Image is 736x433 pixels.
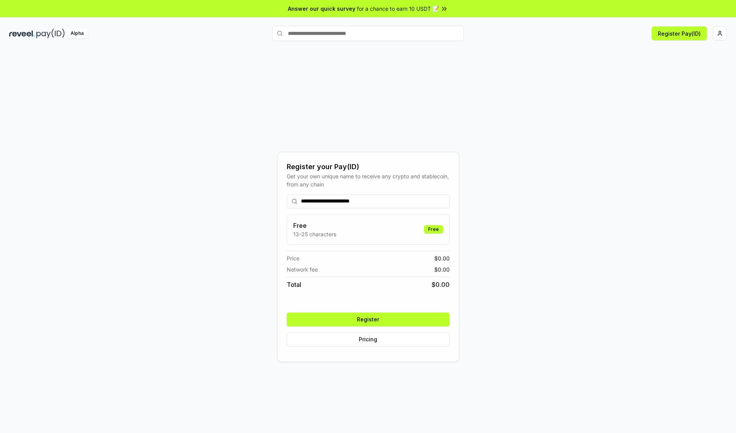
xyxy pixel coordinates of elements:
[652,26,707,40] button: Register Pay(ID)
[434,254,450,262] span: $ 0.00
[287,161,450,172] div: Register your Pay(ID)
[287,254,299,262] span: Price
[432,280,450,289] span: $ 0.00
[288,5,355,13] span: Answer our quick survey
[293,221,336,230] h3: Free
[287,313,450,326] button: Register
[287,280,301,289] span: Total
[9,29,35,38] img: reveel_dark
[434,265,450,273] span: $ 0.00
[287,172,450,188] div: Get your own unique name to receive any crypto and stablecoin, from any chain
[357,5,439,13] span: for a chance to earn 10 USDT 📝
[66,29,88,38] div: Alpha
[424,225,443,234] div: Free
[293,230,336,238] p: 13-25 characters
[287,265,318,273] span: Network fee
[287,333,450,346] button: Pricing
[36,29,65,38] img: pay_id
